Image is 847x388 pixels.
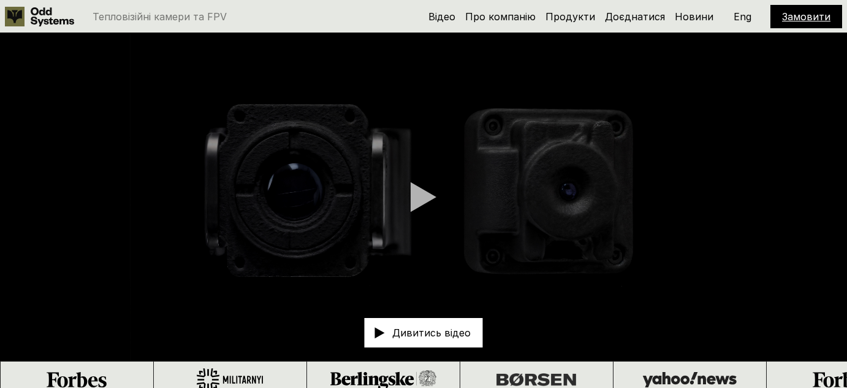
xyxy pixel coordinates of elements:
[428,10,455,23] a: Відео
[675,10,713,23] a: Новини
[392,328,471,338] p: Дивитись відео
[93,12,227,21] p: Тепловізійні камери та FPV
[545,10,595,23] a: Продукти
[465,10,536,23] a: Про компанію
[782,10,830,23] a: Замовити
[605,10,665,23] a: Доєднатися
[734,12,751,21] p: Eng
